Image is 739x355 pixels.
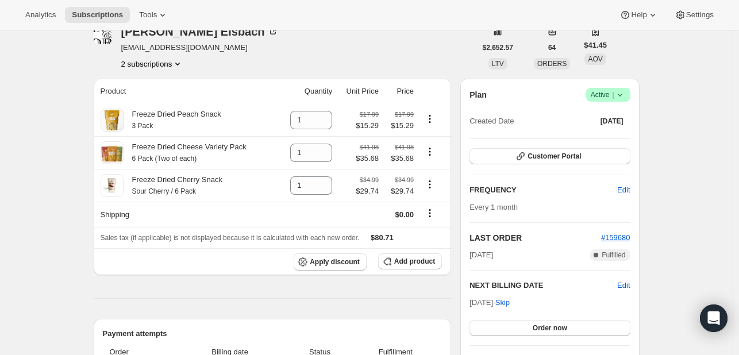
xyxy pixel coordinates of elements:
span: ORDERS [537,60,567,68]
span: [DATE] [601,117,623,126]
h2: FREQUENCY [469,184,617,196]
span: Subscriptions [72,10,123,20]
th: Price [382,79,417,104]
span: Every 1 month [469,203,518,211]
button: Customer Portal [469,148,630,164]
button: [DATE] [594,113,630,129]
button: Product actions [421,113,439,125]
span: $2,652.57 [483,43,513,52]
span: Active [591,89,626,101]
h2: LAST ORDER [469,232,601,244]
small: $41.98 [360,144,379,151]
button: Analytics [18,7,63,23]
small: $17.99 [360,111,379,118]
span: Tools [139,10,157,20]
span: $35.68 [356,153,379,164]
span: Skip [495,297,510,308]
small: $34.99 [395,176,414,183]
button: 64 [541,40,563,56]
div: Freeze Dried Cheese Variety Pack [124,141,247,164]
button: Skip [488,294,517,312]
span: Sales tax (if applicable) is not displayed because it is calculated with each new order. [101,234,360,242]
button: #159680 [601,232,630,244]
h2: Payment attempts [103,328,442,339]
span: | [612,90,614,99]
button: Shipping actions [421,207,439,219]
small: $41.98 [395,144,414,151]
button: Edit [610,181,637,199]
button: Apply discount [294,253,367,271]
th: Quantity [278,79,336,104]
span: Customer Portal [528,152,581,161]
span: $80.71 [371,233,394,242]
a: #159680 [601,233,630,242]
span: Analytics [25,10,56,20]
small: $17.99 [395,111,414,118]
button: Help [613,7,665,23]
span: Apply discount [310,257,360,267]
span: $29.74 [386,186,414,197]
span: $15.29 [356,120,379,132]
span: LTV [492,60,504,68]
button: Edit [617,280,630,291]
span: $15.29 [386,120,414,132]
span: 64 [548,43,556,52]
div: Freeze Dried Cherry Snack [124,174,223,197]
img: product img [101,109,124,132]
span: Created Date [469,115,514,127]
div: Freeze Dried Peach Snack [124,109,221,132]
th: Shipping [94,202,278,227]
button: Add product [378,253,442,269]
span: Add product [394,257,435,266]
span: Settings [686,10,714,20]
span: Help [631,10,646,20]
small: 3 Pack [132,122,153,130]
span: Fulfilled [602,250,625,260]
small: $34.99 [360,176,379,183]
span: [DATE] · [469,298,510,307]
button: Tools [132,7,175,23]
div: [PERSON_NAME] Elsbach [121,26,279,37]
span: [DATE] [469,249,493,261]
img: product img [101,141,124,164]
th: Unit Price [336,79,382,104]
span: $29.74 [356,186,379,197]
span: $0.00 [395,210,414,219]
span: $35.68 [386,153,414,164]
span: AOV [588,55,602,63]
th: Product [94,79,278,104]
span: Order now [533,323,567,333]
button: Product actions [421,178,439,191]
span: $41.45 [584,40,607,51]
span: [EMAIL_ADDRESS][DOMAIN_NAME] [121,42,279,53]
small: Sour Cherry / 6 Pack [132,187,196,195]
small: 6 Pack (Two of each) [132,155,197,163]
button: $2,652.57 [476,40,520,56]
div: Open Intercom Messenger [700,304,728,332]
button: Product actions [421,145,439,158]
h2: NEXT BILLING DATE [469,280,617,291]
span: Edit [617,184,630,196]
button: Settings [668,7,721,23]
h2: Plan [469,89,487,101]
button: Product actions [121,58,184,70]
span: Janet Elsbach [94,26,112,44]
button: Subscriptions [65,7,130,23]
button: Order now [469,320,630,336]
